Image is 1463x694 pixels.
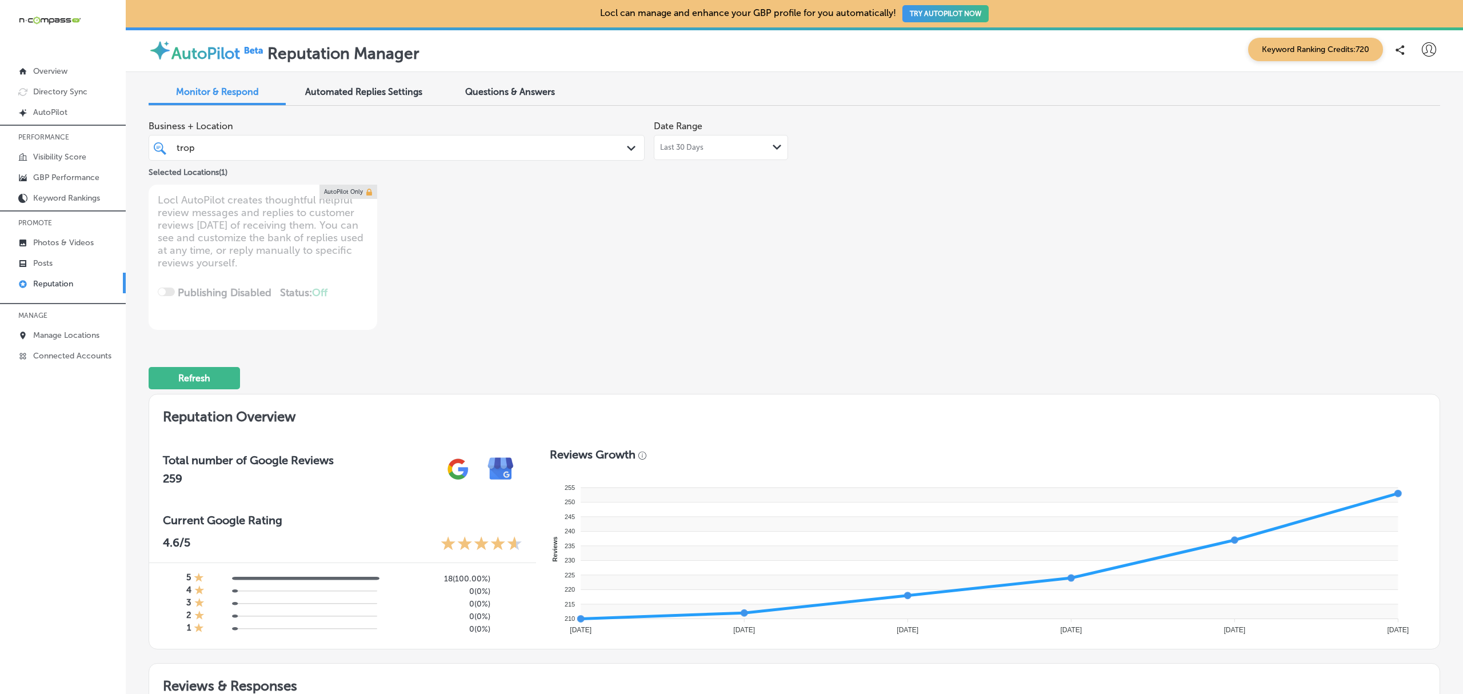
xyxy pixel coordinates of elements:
div: 1 Star [194,572,204,585]
label: Date Range [654,121,702,131]
h4: 1 [187,623,191,635]
p: Directory Sync [33,87,87,97]
button: TRY AUTOPILOT NOW [902,5,989,22]
h3: Total number of Google Reviews [163,453,334,467]
p: Keyword Rankings [33,193,100,203]
tspan: 225 [565,572,575,579]
tspan: 230 [565,557,575,564]
label: AutoPilot [171,44,240,63]
h5: 18 ( 100.00% ) [387,574,490,584]
p: Connected Accounts [33,351,111,361]
tspan: 245 [565,513,575,520]
h5: 0 ( 0% ) [387,624,490,634]
div: 1 Star [194,585,205,597]
h5: 0 ( 0% ) [387,599,490,609]
p: Overview [33,66,67,76]
p: Selected Locations ( 1 ) [149,163,227,177]
tspan: 250 [565,498,575,505]
tspan: [DATE] [1388,626,1409,634]
tspan: 215 [565,601,575,608]
p: Reputation [33,279,73,289]
tspan: 240 [565,528,575,535]
p: AutoPilot [33,107,67,117]
span: Monitor & Respond [176,86,259,97]
tspan: [DATE] [897,626,919,634]
h2: Reputation Overview [149,394,1440,434]
p: Photos & Videos [33,238,94,248]
h4: 4 [186,585,191,597]
span: Business + Location [149,121,645,131]
h5: 0 ( 0% ) [387,612,490,621]
p: Visibility Score [33,152,86,162]
span: Automated Replies Settings [305,86,422,97]
img: e7ababfa220611ac49bdb491a11684a6.png [479,448,522,490]
img: autopilot-icon [149,39,171,62]
img: Beta [240,44,267,56]
tspan: 255 [565,484,575,491]
div: 1 Star [194,610,205,623]
h5: 0 ( 0% ) [387,587,490,596]
h4: 3 [186,597,191,610]
h2: 259 [163,472,334,485]
tspan: 220 [565,586,575,593]
h4: 5 [186,572,191,585]
span: Questions & Answers [465,86,555,97]
h4: 2 [186,610,191,623]
tspan: [DATE] [1061,626,1082,634]
text: Reviews [551,537,558,562]
tspan: [DATE] [1224,626,1246,634]
label: Reputation Manager [267,44,419,63]
div: 4.6 Stars [441,536,522,553]
tspan: [DATE] [734,626,756,634]
button: Refresh [149,367,240,389]
h3: Reviews Growth [550,448,635,461]
h3: Current Google Rating [163,513,522,527]
tspan: 235 [565,543,575,549]
p: Manage Locations [33,330,99,340]
tspan: 210 [565,615,575,622]
img: gPZS+5FD6qPJAAAAABJRU5ErkJggg== [437,448,479,490]
p: Posts [33,258,53,268]
div: 1 Star [194,597,205,610]
p: 4.6 /5 [163,536,190,553]
tspan: [DATE] [570,626,592,634]
img: 660ab0bf-5cc7-4cb8-ba1c-48b5ae0f18e60NCTV_CLogo_TV_Black_-500x88.png [18,15,81,26]
span: Last 30 Days [660,143,703,152]
p: GBP Performance [33,173,99,182]
div: 1 Star [194,623,204,635]
span: Keyword Ranking Credits: 720 [1248,38,1383,61]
